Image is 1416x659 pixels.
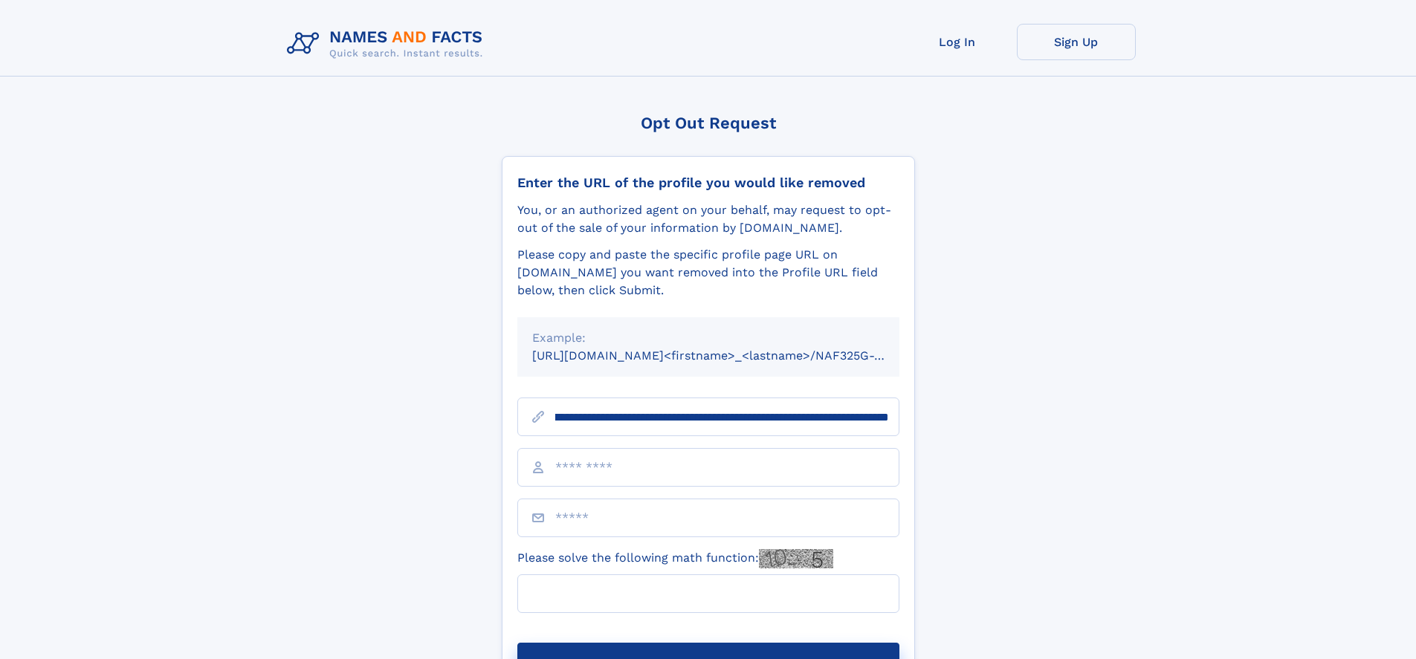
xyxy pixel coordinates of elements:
[502,114,915,132] div: Opt Out Request
[532,329,885,347] div: Example:
[517,175,899,191] div: Enter the URL of the profile you would like removed
[532,348,928,363] small: [URL][DOMAIN_NAME]<firstname>_<lastname>/NAF325G-xxxxxxxx
[1017,24,1136,60] a: Sign Up
[517,246,899,299] div: Please copy and paste the specific profile page URL on [DOMAIN_NAME] you want removed into the Pr...
[281,24,495,64] img: Logo Names and Facts
[517,201,899,237] div: You, or an authorized agent on your behalf, may request to opt-out of the sale of your informatio...
[517,549,833,568] label: Please solve the following math function:
[898,24,1017,60] a: Log In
